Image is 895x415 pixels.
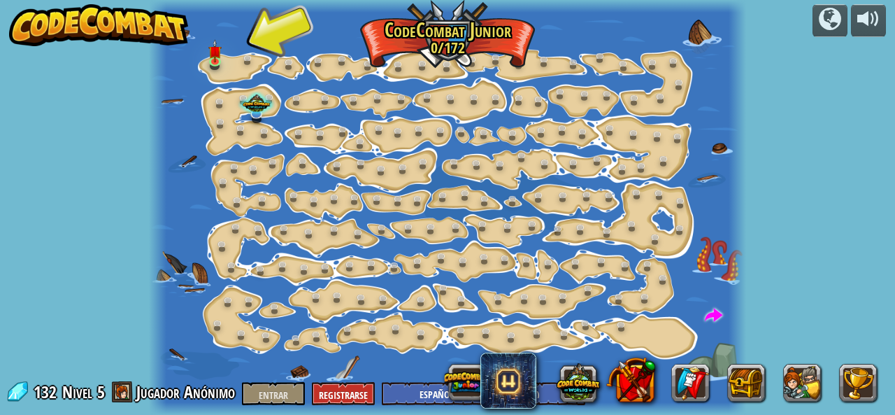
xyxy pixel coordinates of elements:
[208,40,222,62] img: level-banner-unstarted.png
[812,4,847,37] button: Campañas
[319,388,368,402] font: Registrarse
[136,381,235,403] font: Jugador Anónimo
[34,381,57,403] font: 132
[62,381,92,403] font: Nivel
[242,382,305,405] button: Entrar
[259,388,288,402] font: Entrar
[97,381,105,403] font: 5
[9,4,188,46] img: CodeCombat - Aprende a codificar jugando un juego
[851,4,886,37] button: Ajustar el volumen
[312,382,375,405] button: Registrarse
